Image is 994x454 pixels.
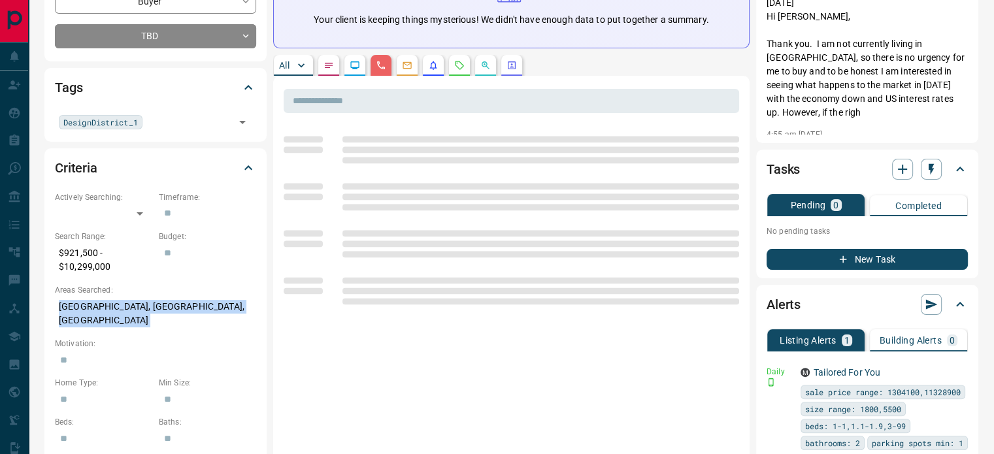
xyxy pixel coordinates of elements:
p: Home Type: [55,377,152,389]
button: New Task [767,249,968,270]
p: Daily [767,366,793,378]
span: parking spots min: 1 [872,436,963,449]
div: mrloft.ca [801,368,810,377]
p: Budget: [159,231,256,242]
p: Beds: [55,416,152,428]
p: 4:55 am [DATE] [767,130,822,139]
div: Criteria [55,152,256,184]
p: Pending [790,201,825,210]
h2: Alerts [767,294,801,315]
svg: Calls [376,60,386,71]
p: 0 [950,336,955,345]
h2: Criteria [55,157,97,178]
p: Min Size: [159,377,256,389]
p: $921,500 - $10,299,000 [55,242,152,278]
span: DesignDistrict_1 [63,116,138,129]
p: Areas Searched: [55,284,256,296]
svg: Listing Alerts [428,60,439,71]
p: Timeframe: [159,191,256,203]
p: [GEOGRAPHIC_DATA], [GEOGRAPHIC_DATA], [GEOGRAPHIC_DATA] [55,296,256,331]
p: Actively Searching: [55,191,152,203]
span: bathrooms: 2 [805,436,860,449]
div: Tasks [767,154,968,185]
p: Completed [895,201,942,210]
div: Alerts [767,289,968,320]
svg: Emails [402,60,412,71]
h2: Tags [55,77,82,98]
div: TBD [55,24,256,48]
span: size range: 1800,5500 [805,402,901,415]
p: 1 [844,336,850,345]
a: Tailored For You [814,367,880,378]
svg: Agent Actions [506,60,517,71]
span: beds: 1-1,1.1-1.9,3-99 [805,419,906,432]
div: Tags [55,72,256,103]
p: Search Range: [55,231,152,242]
p: Baths: [159,416,256,428]
svg: Opportunities [480,60,491,71]
p: No pending tasks [767,221,968,241]
p: Building Alerts [880,336,942,345]
svg: Push Notification Only [767,378,776,387]
svg: Requests [454,60,465,71]
svg: Lead Browsing Activity [350,60,360,71]
p: 0 [833,201,838,210]
h2: Tasks [767,159,800,180]
p: Motivation: [55,338,256,349]
svg: Notes [323,60,334,71]
button: Open [233,113,252,131]
p: Your client is keeping things mysterious! We didn't have enough data to put together a summary. [314,13,708,27]
p: Listing Alerts [780,336,837,345]
p: All [279,61,290,70]
span: sale price range: 1304100,11328900 [805,385,961,398]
